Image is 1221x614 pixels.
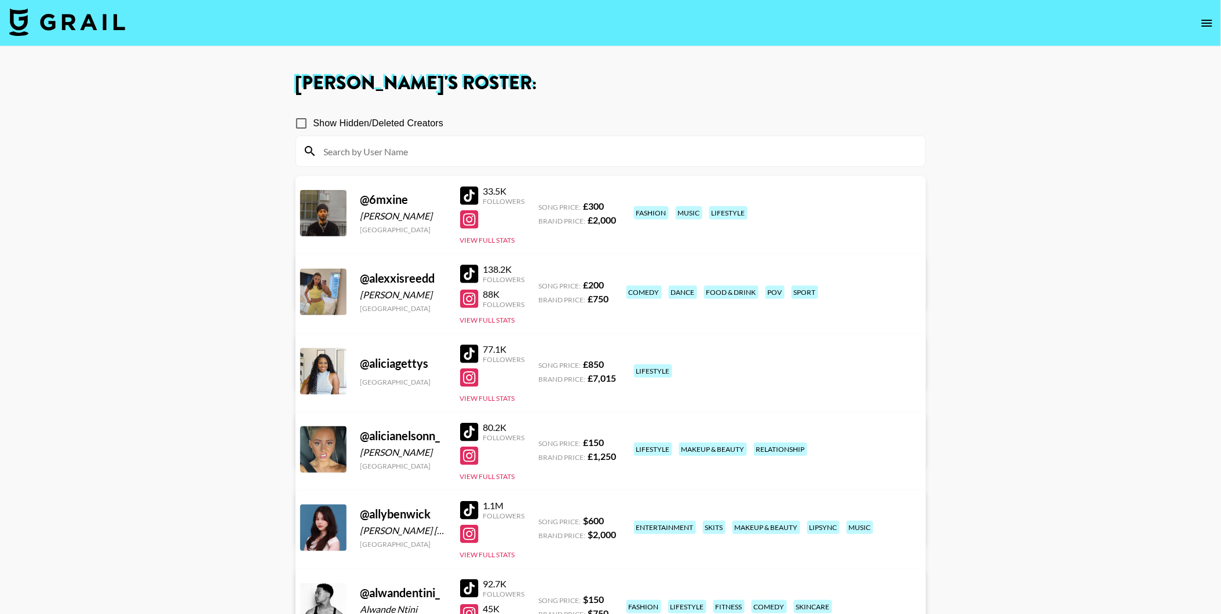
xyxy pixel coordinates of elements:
div: lipsync [807,521,840,534]
span: Song Price: [539,439,581,448]
div: food & drink [704,286,759,299]
strong: £ 2,000 [588,214,617,225]
button: open drawer [1196,12,1219,35]
div: music [676,206,702,220]
div: fashion [634,206,669,220]
div: comedy [626,286,662,299]
span: Show Hidden/Deleted Creators [314,116,444,130]
button: View Full Stats [460,236,515,244]
div: Followers [483,300,525,309]
div: relationship [754,443,807,456]
div: dance [669,286,697,299]
strong: £ 1,250 [588,451,617,462]
div: pov [766,286,785,299]
div: lifestyle [668,600,706,613]
strong: $ 2,000 [588,529,617,540]
span: Song Price: [539,361,581,370]
div: [GEOGRAPHIC_DATA] [360,378,446,386]
div: [GEOGRAPHIC_DATA] [360,304,446,313]
div: @ alicianelsonn_ [360,429,446,443]
strong: $ 600 [584,515,604,526]
div: [GEOGRAPHIC_DATA] [360,540,446,549]
button: View Full Stats [460,550,515,559]
div: music [847,521,873,534]
div: fitness [713,600,745,613]
strong: £ 750 [588,293,609,304]
div: Followers [483,511,525,520]
div: comedy [752,600,787,613]
strong: £ 150 [584,437,604,448]
div: 138.2K [483,264,525,275]
div: makeup & beauty [679,443,747,456]
div: 77.1K [483,343,525,355]
div: lifestyle [634,364,672,378]
input: Search by User Name [317,142,919,160]
div: [PERSON_NAME] [360,447,446,458]
div: @ allybenwick [360,507,446,521]
button: View Full Stats [460,316,515,324]
div: Followers [483,590,525,598]
span: Song Price: [539,282,581,290]
div: @ alexxisreedd [360,271,446,286]
div: [PERSON_NAME] [PERSON_NAME] [360,525,446,536]
div: lifestyle [709,206,748,220]
div: 92.7K [483,578,525,590]
div: @ alwandentini_ [360,586,446,600]
div: lifestyle [634,443,672,456]
span: Brand Price: [539,295,586,304]
div: entertainment [634,521,696,534]
strong: £ 850 [584,359,604,370]
div: Followers [483,197,525,206]
div: makeup & beauty [732,521,800,534]
div: fashion [626,600,661,613]
span: Brand Price: [539,375,586,383]
div: [PERSON_NAME] [360,289,446,301]
div: [PERSON_NAME] [360,210,446,222]
span: Song Price: [539,596,581,605]
strong: £ 7,015 [588,372,617,383]
div: skincare [794,600,832,613]
div: 1.1M [483,500,525,511]
button: View Full Stats [460,394,515,403]
img: Grail Talent [9,8,125,36]
div: Followers [483,433,525,442]
div: 80.2K [483,422,525,433]
div: Followers [483,275,525,284]
button: View Full Stats [460,472,515,481]
div: 33.5K [483,185,525,197]
div: [GEOGRAPHIC_DATA] [360,225,446,234]
strong: $ 150 [584,594,604,605]
div: @ 6mxine [360,192,446,207]
div: 88K [483,288,525,300]
span: Brand Price: [539,453,586,462]
span: Brand Price: [539,217,586,225]
div: @ aliciagettys [360,356,446,371]
span: Song Price: [539,203,581,211]
div: Followers [483,355,525,364]
strong: £ 200 [584,279,604,290]
h1: [PERSON_NAME] 's Roster: [296,74,926,93]
div: skits [703,521,726,534]
span: Brand Price: [539,531,586,540]
div: sport [792,286,818,299]
strong: £ 300 [584,200,604,211]
div: [GEOGRAPHIC_DATA] [360,462,446,470]
span: Song Price: [539,517,581,526]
